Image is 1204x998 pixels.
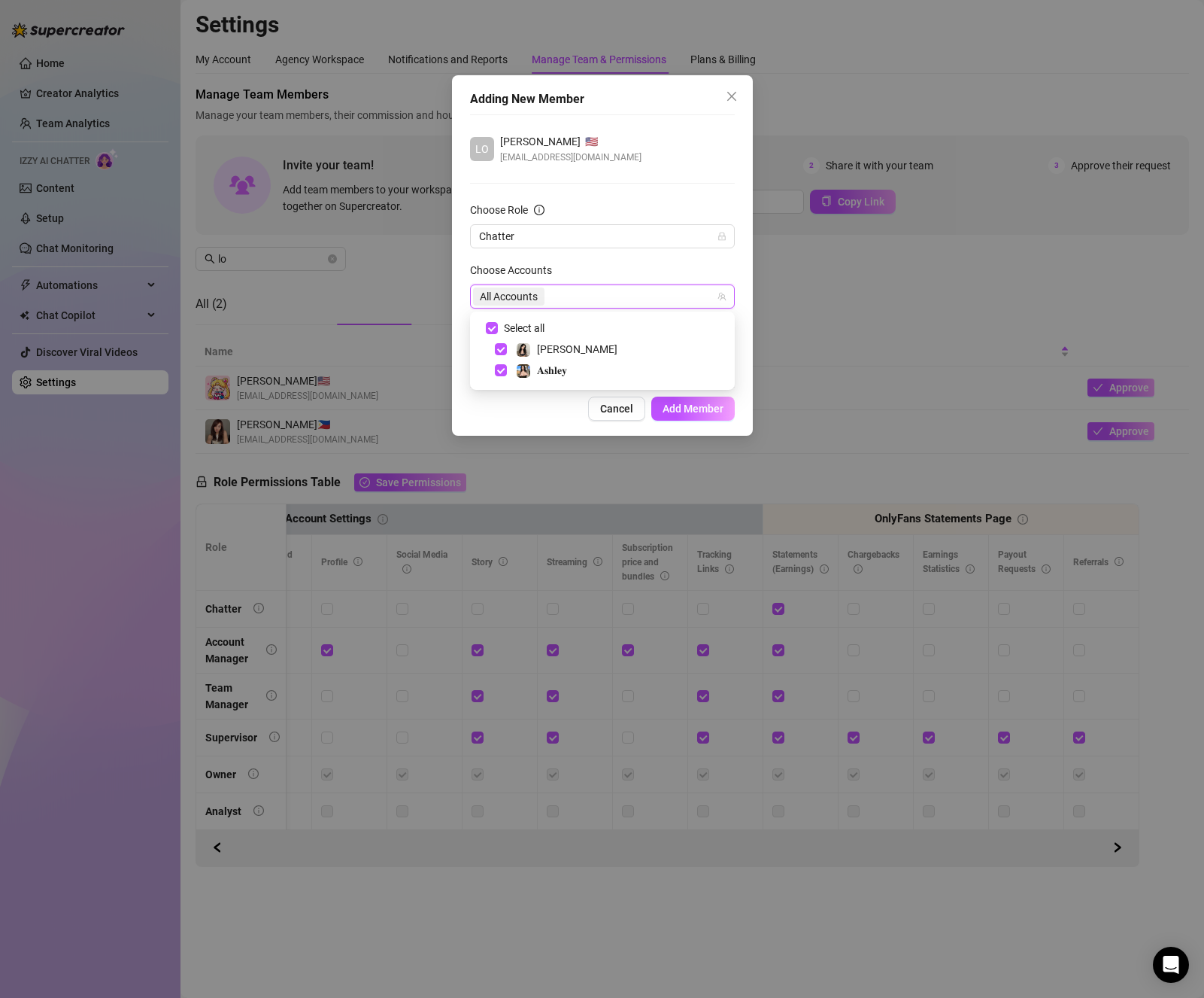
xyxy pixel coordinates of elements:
[480,288,538,305] span: All Accounts
[537,343,617,355] span: [PERSON_NAME]
[717,292,726,301] span: team
[534,205,544,215] span: info-circle
[1153,947,1189,983] div: Open Intercom Messenger
[600,403,633,415] span: Cancel
[479,225,726,248] span: Chatter
[470,262,562,278] label: Choose Accounts
[517,343,530,357] img: Ashley
[651,397,735,421] button: Add Member
[537,364,567,376] span: 𝐀𝐬𝐡𝐥𝐞𝐲
[500,133,641,150] div: 🇺🇸
[720,84,744,108] button: Close
[663,403,723,415] span: Add Member
[588,397,645,421] button: Cancel
[470,90,735,108] div: Adding New Member
[470,202,528,218] div: Choose Role
[475,141,489,157] span: LO
[726,90,738,102] span: close
[717,232,726,241] span: lock
[720,90,744,102] span: Close
[495,364,507,376] span: Select tree node
[500,133,581,150] span: [PERSON_NAME]
[473,288,544,306] span: All Accounts
[498,320,550,336] span: Select all
[495,343,507,355] span: Select tree node
[517,364,530,378] img: 𝐀𝐬𝐡𝐥𝐞𝐲
[500,150,641,165] span: [EMAIL_ADDRESS][DOMAIN_NAME]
